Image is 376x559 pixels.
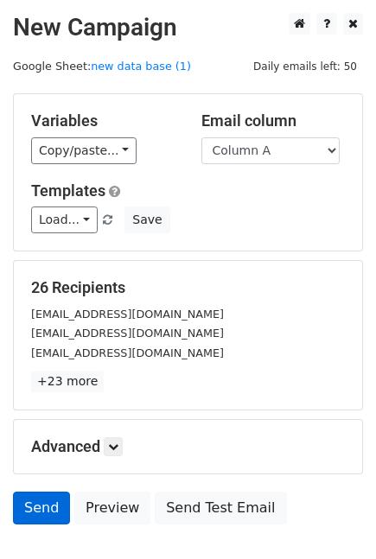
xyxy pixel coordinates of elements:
a: Send Test Email [155,492,286,524]
h5: Advanced [31,437,345,456]
span: Daily emails left: 50 [247,57,363,76]
h5: 26 Recipients [31,278,345,297]
a: Copy/paste... [31,137,137,164]
small: [EMAIL_ADDRESS][DOMAIN_NAME] [31,346,224,359]
small: [EMAIL_ADDRESS][DOMAIN_NAME] [31,308,224,321]
a: new data base (1) [91,60,191,73]
a: +23 more [31,371,104,392]
button: Save [124,206,169,233]
small: [EMAIL_ADDRESS][DOMAIN_NAME] [31,327,224,340]
a: Send [13,492,70,524]
small: Google Sheet: [13,60,191,73]
h5: Email column [201,111,346,130]
h2: New Campaign [13,13,363,42]
a: Load... [31,206,98,233]
a: Templates [31,181,105,200]
iframe: Chat Widget [290,476,376,559]
a: Daily emails left: 50 [247,60,363,73]
h5: Variables [31,111,175,130]
a: Preview [74,492,150,524]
